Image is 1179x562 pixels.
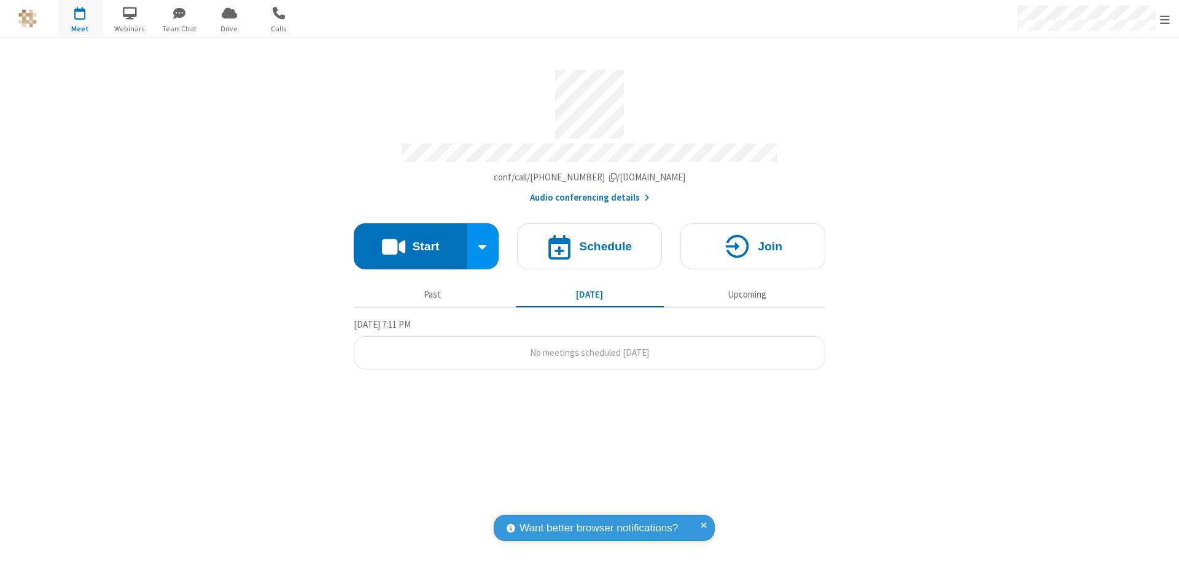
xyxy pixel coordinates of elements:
[354,318,411,330] span: [DATE] 7:11 PM
[107,23,153,34] span: Webinars
[530,347,649,358] span: No meetings scheduled [DATE]
[354,223,467,269] button: Start
[18,9,37,28] img: QA Selenium DO NOT DELETE OR CHANGE
[359,283,507,306] button: Past
[517,223,662,269] button: Schedule
[673,283,821,306] button: Upcoming
[57,23,103,34] span: Meet
[494,171,686,183] span: Copy my meeting room link
[206,23,252,34] span: Drive
[579,241,632,252] h4: Schedule
[530,191,650,205] button: Audio conferencing details
[467,223,499,269] div: Start conference options
[516,283,664,306] button: [DATE]
[157,23,203,34] span: Team Chat
[494,171,686,185] button: Copy my meeting room linkCopy my meeting room link
[758,241,782,252] h4: Join
[256,23,302,34] span: Calls
[680,223,825,269] button: Join
[519,520,678,536] span: Want better browser notifications?
[412,241,439,252] h4: Start
[354,61,825,205] section: Account details
[354,317,825,370] section: Today's Meetings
